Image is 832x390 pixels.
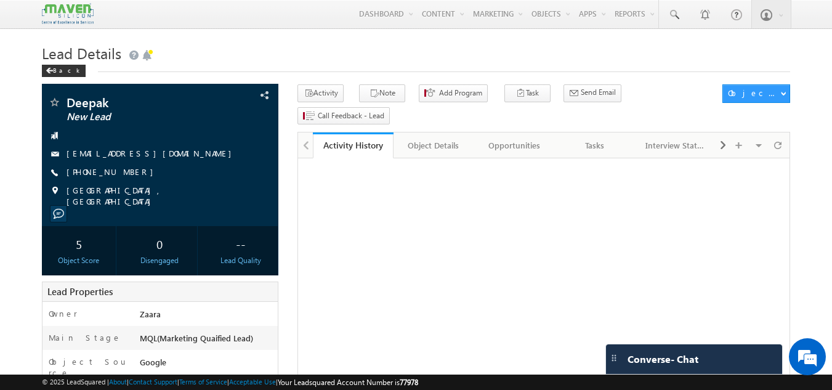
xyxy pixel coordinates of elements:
span: Your Leadsquared Account Number is [278,378,418,387]
span: Deepak [67,96,212,108]
span: 77978 [400,378,418,387]
span: [PHONE_NUMBER] [67,166,160,179]
label: Object Source [49,356,128,378]
div: Back [42,65,86,77]
a: Activity History [313,132,394,158]
div: Activity History [322,139,384,151]
div: Object Score [45,255,113,266]
a: Tasks [555,132,636,158]
div: Google [137,356,278,373]
span: Send Email [581,87,616,98]
div: Opportunities [484,138,544,153]
div: Disengaged [126,255,194,266]
div: Interview Status [645,138,705,153]
span: Add Program [439,87,482,99]
span: Call Feedback - Lead [318,110,384,121]
a: Acceptable Use [229,378,276,386]
div: Lead Quality [206,255,275,266]
button: Object Actions [722,84,790,103]
div: 0 [126,232,194,255]
button: Activity [297,84,344,102]
button: Add Program [419,84,488,102]
a: Back [42,64,92,75]
div: MQL(Marketing Quaified Lead) [137,332,278,349]
label: Owner [49,308,78,319]
span: Zaara [140,309,161,319]
a: Terms of Service [179,378,227,386]
div: Object Details [403,138,463,153]
img: Custom Logo [42,3,94,25]
button: Note [359,84,405,102]
a: Interview Status [636,132,716,158]
a: Object Details [394,132,474,158]
span: Converse - Chat [628,354,698,365]
span: © 2025 LeadSquared | | | | | [42,376,418,388]
div: 5 [45,232,113,255]
span: Lead Properties [47,285,113,298]
a: Opportunities [474,132,555,158]
button: Task [504,84,551,102]
label: Main Stage [49,332,121,343]
img: carter-drag [609,353,619,363]
div: Tasks [565,138,624,153]
span: [GEOGRAPHIC_DATA], [GEOGRAPHIC_DATA] [67,185,257,207]
span: Lead Details [42,43,121,63]
span: New Lead [67,111,212,123]
button: Send Email [563,84,621,102]
a: About [109,378,127,386]
div: Object Actions [728,87,780,99]
button: Call Feedback - Lead [297,107,390,125]
a: [EMAIL_ADDRESS][DOMAIN_NAME] [67,148,238,158]
a: Contact Support [129,378,177,386]
div: -- [206,232,275,255]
